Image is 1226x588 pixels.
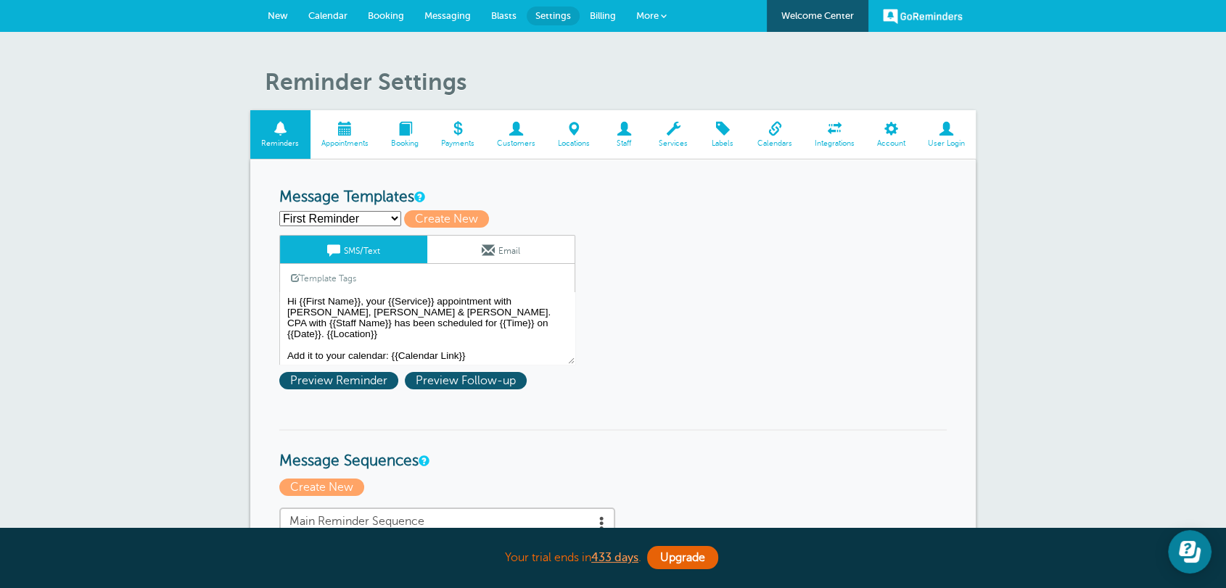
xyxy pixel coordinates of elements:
span: New [268,10,288,21]
span: Staff [608,139,641,148]
a: Upgrade [647,546,718,569]
a: Settings [527,7,580,25]
span: Messaging [424,10,471,21]
h3: Message Templates [279,189,947,207]
div: Your trial ends in . [250,542,976,573]
a: Services [648,110,699,159]
a: Email [427,236,575,263]
span: Preview Follow-up [405,372,527,389]
span: Booking [368,10,404,21]
h3: Message Sequences [279,429,947,471]
span: Payments [437,139,478,148]
span: Appointments [318,139,373,148]
a: Locations [546,110,601,159]
span: Blasts [491,10,517,21]
a: User Login [916,110,976,159]
a: Payments [429,110,485,159]
span: Labels [707,139,739,148]
iframe: Resource center [1168,530,1211,573]
span: Calendars [754,139,797,148]
span: Account [873,139,909,148]
span: Locations [554,139,593,148]
span: User Login [923,139,968,148]
span: Reminders [258,139,303,148]
h1: Reminder Settings [265,68,976,96]
a: Create New [404,212,495,225]
span: Calendar [308,10,347,21]
a: Template Tags [280,264,367,292]
textarea: Hi {{First Name}}, your {{Service}} appointment with [PERSON_NAME], [PERSON_NAME] & [PERSON_NAME]... [279,292,575,365]
a: Message Sequences allow you to setup multiple reminder schedules that can use different Message T... [419,456,427,465]
a: Account [865,110,916,159]
a: Appointments [310,110,380,159]
span: Billing [590,10,616,21]
a: Preview Follow-up [405,374,530,387]
span: Customers [493,139,539,148]
a: Labels [699,110,746,159]
a: Integrations [804,110,866,159]
span: Booking [387,139,423,148]
a: SMS/Text [280,236,427,263]
a: Calendars [746,110,804,159]
span: Integrations [811,139,859,148]
span: More [636,10,659,21]
a: Booking [380,110,430,159]
a: This is the wording for your reminder and follow-up messages. You can create multiple templates i... [414,192,423,202]
span: Settings [535,10,571,21]
a: Staff [601,110,648,159]
a: Create New [279,481,368,494]
span: Create New [404,210,489,228]
span: Services [655,139,692,148]
a: Customers [485,110,546,159]
a: Preview Reminder [279,374,405,387]
span: Create New [279,479,364,496]
span: Main Reminder Sequence [289,515,605,529]
a: 433 days [591,551,638,564]
span: Preview Reminder [279,372,398,389]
